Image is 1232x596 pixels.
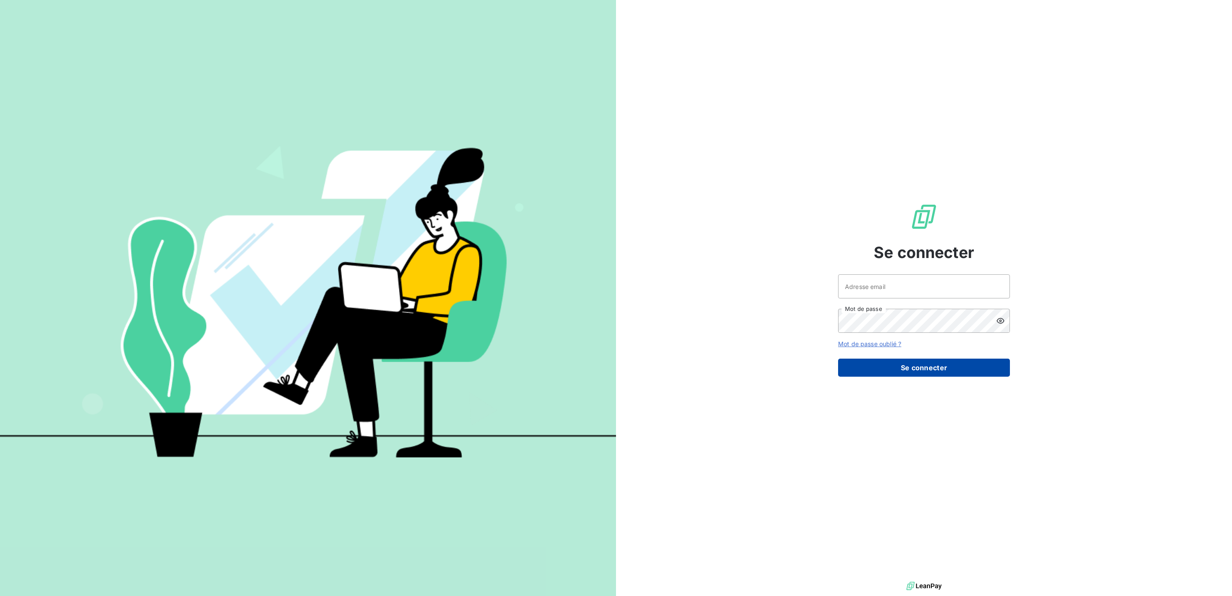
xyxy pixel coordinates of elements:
[906,580,942,593] img: logo
[874,241,974,264] span: Se connecter
[838,274,1010,298] input: placeholder
[910,203,938,230] img: Logo LeanPay
[838,359,1010,377] button: Se connecter
[838,340,901,347] a: Mot de passe oublié ?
